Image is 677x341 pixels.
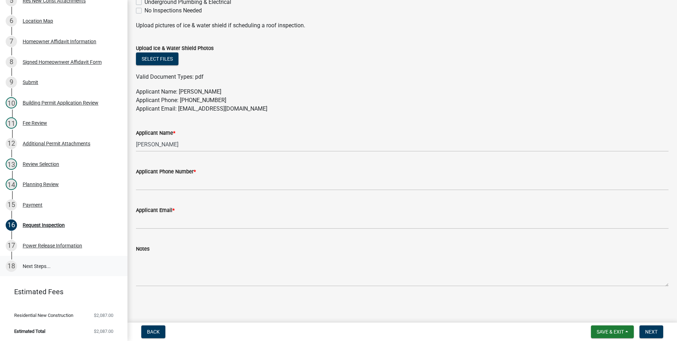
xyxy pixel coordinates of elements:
[6,158,17,170] div: 13
[591,325,634,338] button: Save & Exit
[6,138,17,149] div: 12
[6,199,17,211] div: 15
[23,223,65,228] div: Request Inspection
[639,325,663,338] button: Next
[6,261,17,272] div: 18
[23,182,59,187] div: Planning Review
[136,21,669,30] p: Upload pictures of ice & water shield if scheduling a roof inspection.
[23,39,96,44] div: Homeowner Affidavit Information
[23,243,82,248] div: Power Release Information
[23,100,98,105] div: Building Permit Application Review
[14,329,45,334] span: Estimated Total
[147,329,160,335] span: Back
[136,73,204,80] span: Valid Document Types: pdf
[23,60,102,65] div: Signed Homeownwer Affidavit Form
[6,219,17,231] div: 16
[136,52,178,65] button: Select files
[23,162,59,167] div: Review Selection
[6,240,17,251] div: 17
[6,117,17,129] div: 11
[6,97,17,108] div: 10
[94,329,113,334] span: $2,087.00
[23,202,42,207] div: Payment
[94,313,113,318] span: $2,087.00
[6,15,17,27] div: 6
[645,329,658,335] span: Next
[23,18,53,23] div: Location Map
[6,179,17,190] div: 14
[23,121,47,125] div: Fee Review
[597,329,624,335] span: Save & Exit
[136,131,175,136] label: Applicant Name
[136,88,669,113] p: Applicant Name: [PERSON_NAME] Applicant Phone: [PHONE_NUMBER] Applicant Email: [EMAIL_ADDRESS][DO...
[6,56,17,68] div: 8
[141,325,165,338] button: Back
[136,169,196,174] label: Applicant Phone Number
[144,6,202,15] label: No Inspections Needed
[23,80,38,85] div: Submit
[6,77,17,88] div: 9
[6,285,116,299] a: Estimated Fees
[23,141,90,146] div: Additional Permit Attachments
[6,36,17,47] div: 7
[136,247,149,252] label: Notes
[136,208,175,213] label: Applicant Email
[14,313,73,318] span: Residential New Construction
[136,46,214,51] label: Upload Ice & Water Shield Photos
